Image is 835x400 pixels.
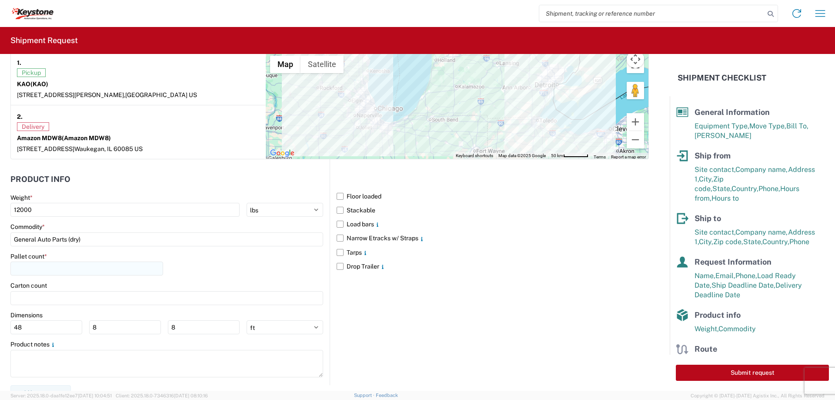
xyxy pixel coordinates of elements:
label: Tarps [337,245,649,259]
span: Waukegan, IL 60085 US [74,145,143,152]
a: Terms [594,155,606,159]
strong: 2. [17,111,23,122]
span: Pickup [17,68,46,77]
span: Ship to [695,214,721,223]
span: City, [699,238,713,246]
span: [PERSON_NAME] [695,131,751,140]
label: Load bars [337,217,649,231]
label: Pallet count [10,252,47,260]
span: State, [743,238,762,246]
span: [STREET_ADDRESS][PERSON_NAME], [17,91,125,98]
label: Stackable [337,203,649,217]
span: [GEOGRAPHIC_DATA] US [125,91,197,98]
span: (Amazon MDW8) [62,134,111,141]
button: Drag Pegman onto the map to open Street View [627,82,644,99]
a: Feedback [376,393,398,398]
button: Keyboard shortcuts [456,153,493,159]
button: Zoom in [627,113,644,131]
button: Show satellite imagery [301,56,344,73]
button: Show street map [270,56,301,73]
label: Floor loaded [337,189,649,203]
label: Drop Trailer [337,259,649,273]
span: Country, [762,238,789,246]
label: Weight [10,194,33,202]
span: Bill To, [786,122,808,130]
a: Support [354,393,376,398]
a: Open this area in Google Maps (opens a new window) [268,148,297,159]
span: Country, [731,185,758,193]
button: Submit request [676,365,829,381]
label: Commodity [10,223,45,231]
label: Carton count [10,282,47,289]
span: Copyright © [DATE]-[DATE] Agistix Inc., All Rights Reserved [691,392,825,400]
a: Report a map error [611,155,646,159]
input: H [168,320,240,334]
span: Email, [715,272,735,280]
span: State, [712,185,731,193]
span: (KAO) [30,81,48,87]
span: General Information [695,108,770,117]
span: [STREET_ADDRESS] [17,145,74,152]
h2: Shipment Checklist [678,73,766,83]
span: Commodity [718,325,756,333]
span: Phone [789,238,809,246]
span: Zip code, [713,238,743,246]
span: Equipment Type, [695,122,749,130]
span: Move Type, [749,122,786,130]
span: City, [699,175,713,183]
label: Dimensions [10,311,43,319]
span: [DATE] 08:10:16 [174,393,208,398]
span: Map data ©2025 Google [498,153,546,158]
span: Route [695,344,717,353]
span: Hours to [711,194,739,202]
span: Ship Deadline Date, [711,281,775,289]
span: Company name, [735,165,788,174]
span: Site contact, [695,165,735,174]
span: Ship from [695,151,731,160]
input: W [89,320,161,334]
strong: Amazon MDW8 [17,134,111,141]
label: Product notes [10,340,57,348]
h2: Shipment Request [10,35,78,46]
label: Narrow Etracks w/ Straps [337,231,649,245]
h2: Product Info [10,175,70,184]
button: Zoom out [627,131,644,148]
strong: KAO [17,81,48,87]
span: Delivery [17,122,49,131]
span: Phone, [735,272,757,280]
span: Company name, [735,228,788,236]
span: Name, [695,272,715,280]
input: L [10,320,82,334]
button: Map camera controls [627,50,644,68]
span: Product info [695,310,741,319]
button: Map Scale: 50 km per 54 pixels [548,153,591,159]
span: Client: 2025.18.0-7346316 [116,393,208,398]
span: Site contact, [695,228,735,236]
span: [DATE] 10:04:51 [78,393,112,398]
input: Shipment, tracking or reference number [539,5,765,22]
span: 50 km [551,153,563,158]
span: Weight, [695,325,718,333]
span: Phone, [758,185,780,193]
span: Request Information [695,257,772,266]
img: Google [268,148,297,159]
strong: 1. [17,57,21,68]
span: Server: 2025.18.0-daa1fe12ee7 [10,393,112,398]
